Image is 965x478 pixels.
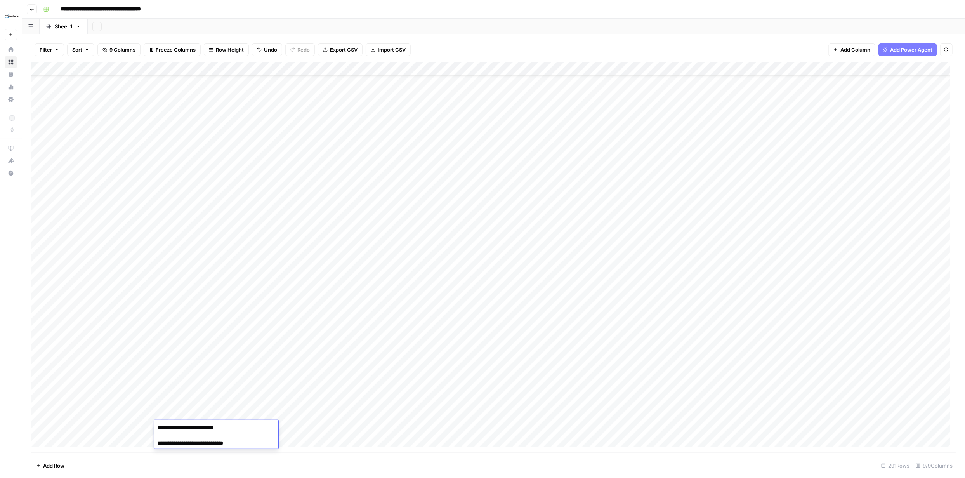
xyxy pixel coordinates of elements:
button: Row Height [204,43,249,56]
a: Browse [5,56,17,68]
span: 9 Columns [109,46,135,54]
span: Export CSV [330,46,358,54]
img: FYidoctors Logo [5,9,19,23]
a: Settings [5,93,17,106]
button: Export CSV [318,43,363,56]
span: Sort [72,46,82,54]
a: Sheet 1 [40,19,88,34]
span: Freeze Columns [156,46,196,54]
div: Sheet 1 [55,23,73,30]
button: Undo [252,43,282,56]
div: Keywords by Traffic [87,46,128,51]
a: Your Data [5,68,17,81]
button: 9 Columns [97,43,141,56]
button: Redo [285,43,315,56]
button: What's new? [5,155,17,167]
div: 291 Rows [878,459,913,472]
div: 9/9 Columns [913,459,956,472]
button: Help + Support [5,167,17,179]
button: Sort [67,43,94,56]
div: Domain Overview [31,46,69,51]
span: Row Height [216,46,244,54]
span: Add Row [43,462,64,469]
span: Add Power Agent [890,46,932,54]
img: website_grey.svg [12,20,19,26]
img: tab_domain_overview_orange.svg [23,45,29,51]
a: AirOps Academy [5,142,17,155]
button: Workspace: FYidoctors [5,6,17,26]
button: Add Column [828,43,875,56]
span: Import CSV [378,46,406,54]
button: Add Power Agent [878,43,937,56]
div: v 4.0.25 [22,12,38,19]
div: Domain: [DOMAIN_NAME] [20,20,85,26]
button: Add Row [31,459,69,472]
span: Filter [40,46,52,54]
a: Home [5,43,17,56]
a: Usage [5,81,17,93]
span: Add Column [840,46,870,54]
button: Import CSV [366,43,411,56]
div: What's new? [5,155,17,167]
img: tab_keywords_by_traffic_grey.svg [78,45,85,51]
button: Filter [35,43,64,56]
span: Undo [264,46,277,54]
span: Redo [297,46,310,54]
button: Freeze Columns [144,43,201,56]
img: logo_orange.svg [12,12,19,19]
